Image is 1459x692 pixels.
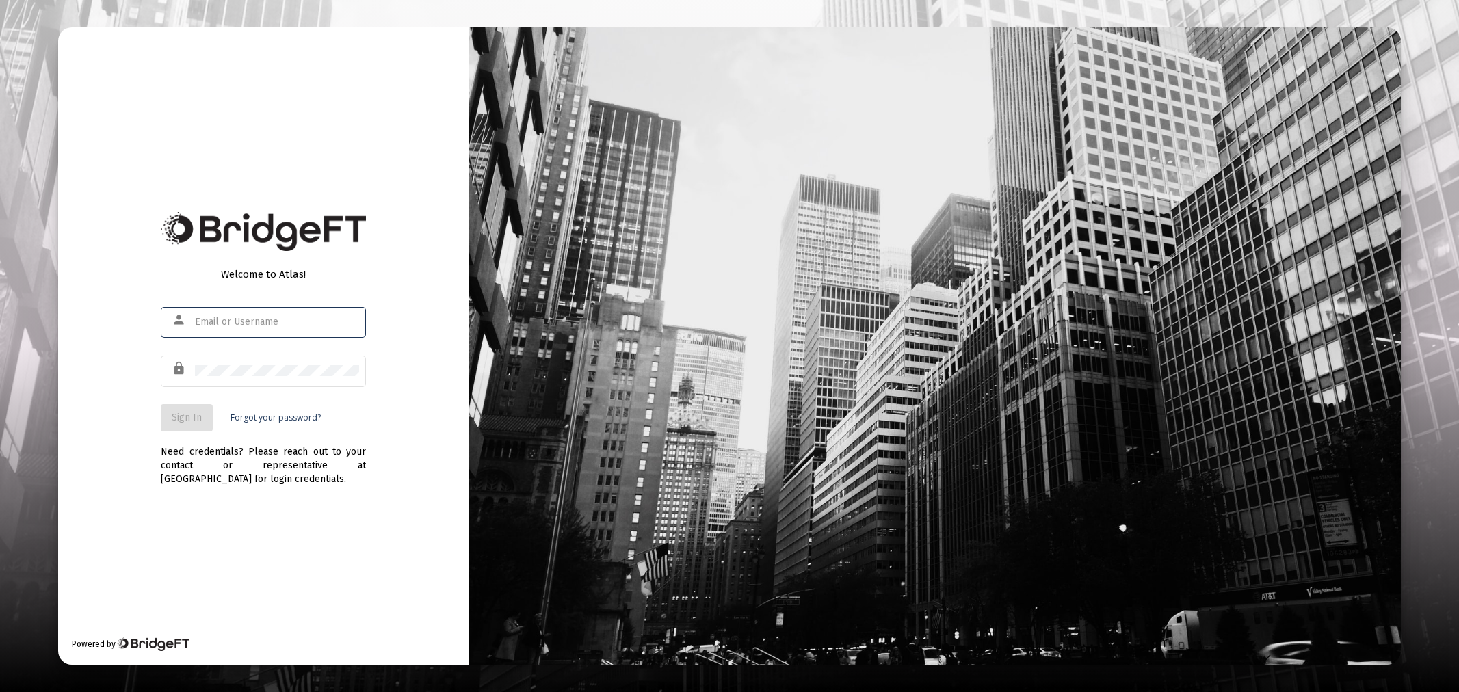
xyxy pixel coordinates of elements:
[161,431,366,486] div: Need credentials? Please reach out to your contact or representative at [GEOGRAPHIC_DATA] for log...
[161,212,366,251] img: Bridge Financial Technology Logo
[72,637,189,651] div: Powered by
[161,404,213,431] button: Sign In
[195,317,359,328] input: Email or Username
[172,360,188,377] mat-icon: lock
[117,637,189,651] img: Bridge Financial Technology Logo
[161,267,366,281] div: Welcome to Atlas!
[231,411,321,425] a: Forgot your password?
[172,312,188,328] mat-icon: person
[172,412,202,423] span: Sign In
